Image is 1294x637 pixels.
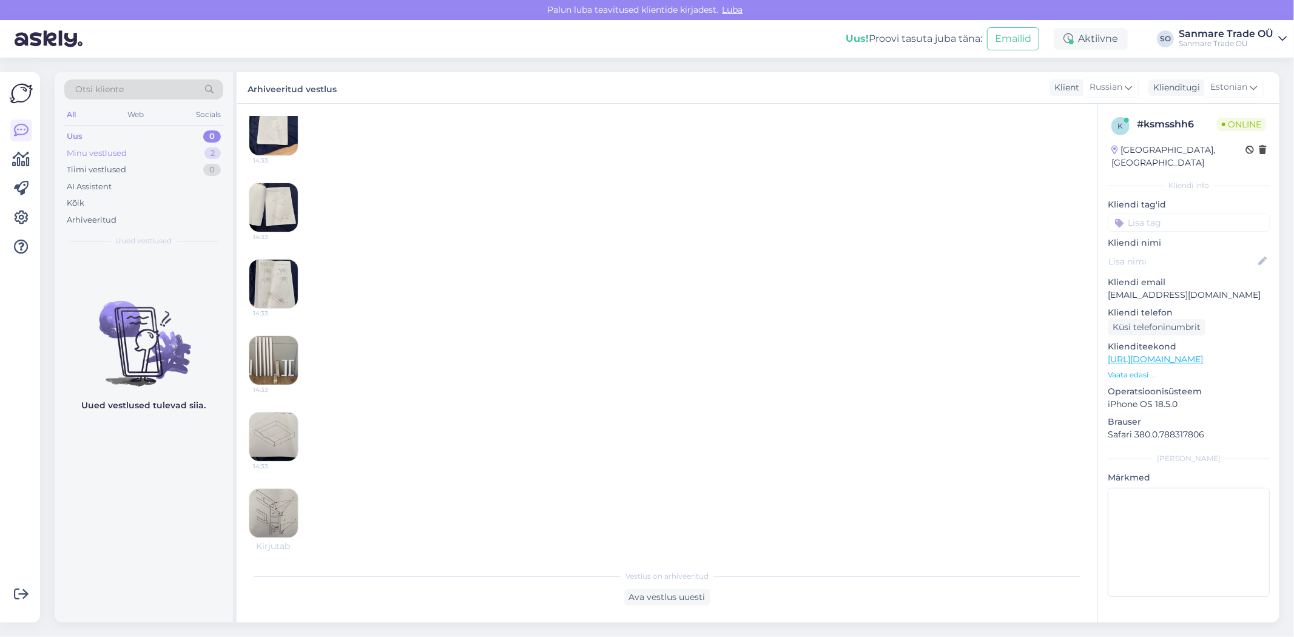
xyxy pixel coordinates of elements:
div: AI Assistent [67,181,112,193]
img: Attachment [249,336,298,385]
span: 14:33 [253,385,298,394]
img: Attachment [249,489,298,538]
img: Attachment [249,183,298,232]
p: Safari 380.0.788317806 [1108,428,1270,441]
span: Online [1217,118,1266,131]
img: Askly Logo [10,82,33,105]
p: iPhone OS 18.5.0 [1108,398,1270,411]
p: Kliendi tag'id [1108,198,1270,211]
div: Kõik [67,197,84,209]
p: Kliendi telefon [1108,306,1270,319]
div: SO [1157,30,1174,47]
div: Minu vestlused [67,147,127,160]
div: Aktiivne [1054,28,1128,50]
div: # ksmsshh6 [1137,117,1217,132]
a: [URL][DOMAIN_NAME] [1108,354,1203,365]
img: No chats [55,279,233,388]
p: Kliendi email [1108,276,1270,289]
a: Sanmare Trade OÜSanmare Trade OÜ [1179,29,1287,49]
label: Arhiveeritud vestlus [248,79,337,96]
span: Estonian [1210,81,1247,94]
p: Klienditeekond [1108,340,1270,353]
div: 0 [203,130,221,143]
div: Tiimi vestlused [67,164,126,176]
span: k [1118,121,1124,130]
div: Socials [194,107,223,123]
div: 0 [203,164,221,176]
p: [EMAIL_ADDRESS][DOMAIN_NAME] [1108,289,1270,302]
div: 2 [204,147,221,160]
span: 14:33 [253,462,298,471]
p: Märkmed [1108,471,1270,484]
span: 14:33 [253,156,298,165]
span: Russian [1090,81,1122,94]
div: Uus [67,130,83,143]
div: [PERSON_NAME] [1108,453,1270,464]
div: [GEOGRAPHIC_DATA], [GEOGRAPHIC_DATA] [1111,144,1245,169]
p: Brauser [1108,416,1270,428]
div: Klienditugi [1148,81,1200,94]
img: Attachment [249,260,298,308]
div: Küsi telefoninumbrit [1108,319,1205,335]
p: Uued vestlused tulevad siia. [82,399,206,412]
span: Otsi kliente [75,83,124,96]
div: Proovi tasuta juba täna: [846,32,982,46]
div: Arhiveeritud [67,214,116,226]
div: Kirjutab [249,540,1085,553]
div: Klient [1050,81,1079,94]
b: Uus! [846,33,869,44]
span: 14:33 [253,309,298,318]
div: Sanmare Trade OÜ [1179,39,1273,49]
img: Attachment [249,107,298,155]
p: Vaata edasi ... [1108,369,1270,380]
span: Luba [719,4,747,15]
div: Web [126,107,147,123]
span: 14:33 [253,538,298,547]
p: Kliendi nimi [1108,237,1270,249]
img: Attachment [249,413,298,461]
div: Kliendi info [1108,180,1270,191]
span: Uued vestlused [116,235,172,246]
div: Ava vestlus uuesti [624,589,710,605]
span: 14:33 [253,232,298,241]
p: Operatsioonisüsteem [1108,385,1270,398]
input: Lisa tag [1108,214,1270,232]
input: Lisa nimi [1108,255,1256,268]
span: Vestlus on arhiveeritud [625,571,709,582]
div: All [64,107,78,123]
button: Emailid [987,27,1039,50]
div: Sanmare Trade OÜ [1179,29,1273,39]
